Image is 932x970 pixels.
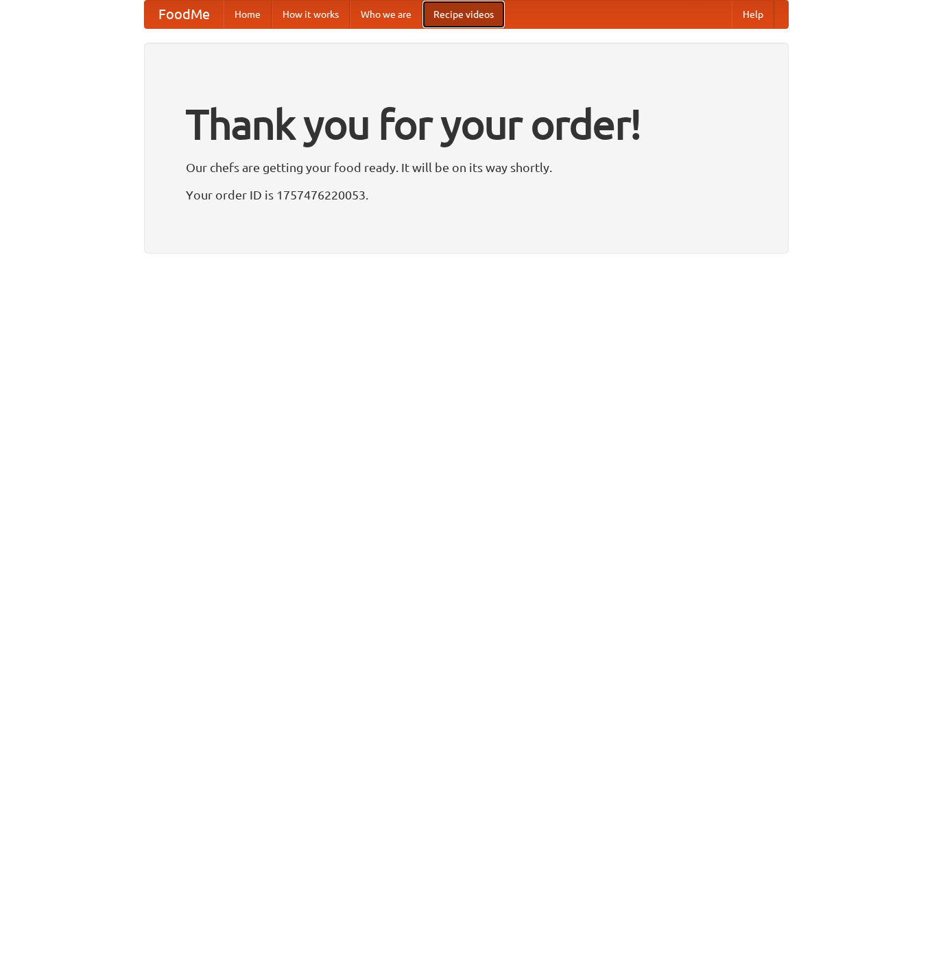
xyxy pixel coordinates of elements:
[186,157,747,178] p: Our chefs are getting your food ready. It will be on its way shortly.
[272,1,350,28] a: How it works
[186,91,747,157] h1: Thank you for your order!
[422,1,505,28] a: Recipe videos
[145,1,224,28] a: FoodMe
[224,1,272,28] a: Home
[186,184,747,205] p: Your order ID is 1757476220053.
[350,1,422,28] a: Who we are
[732,1,774,28] a: Help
